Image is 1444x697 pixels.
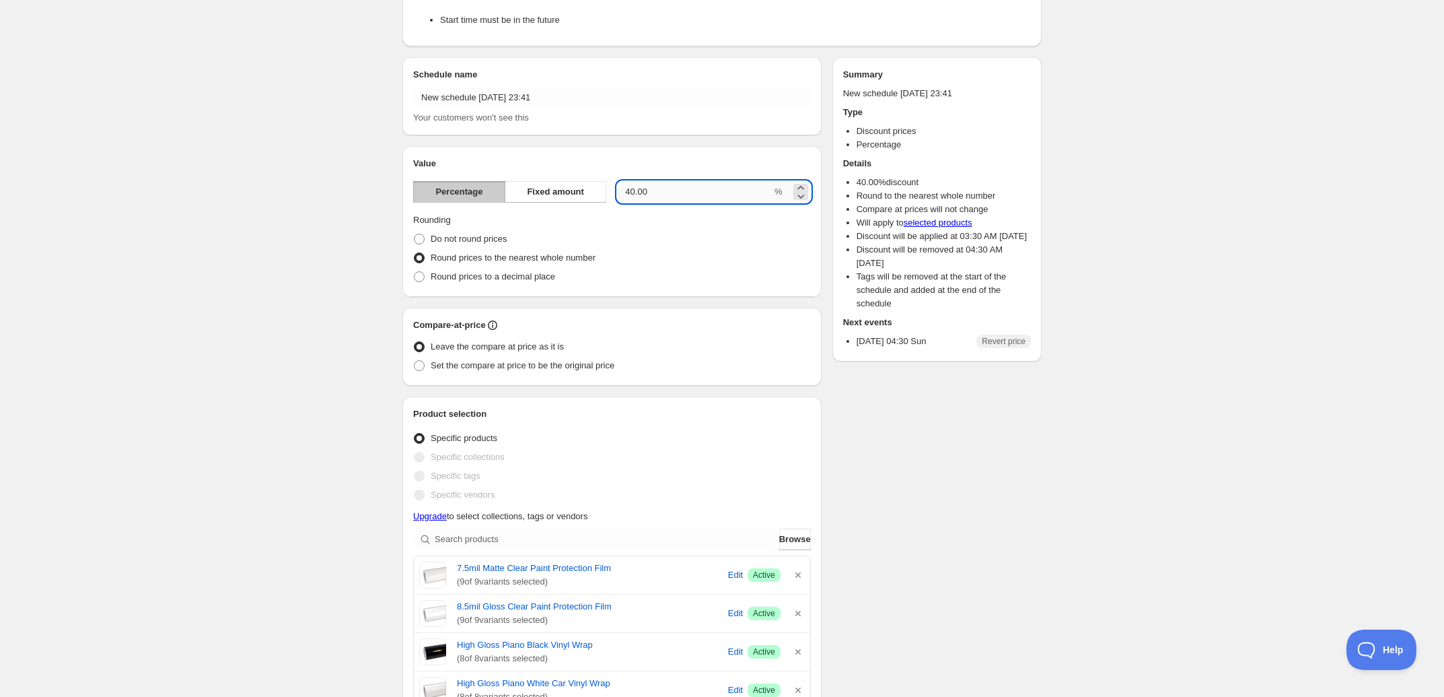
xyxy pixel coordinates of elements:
[779,533,811,546] span: Browse
[431,341,564,352] span: Leave the compare at price as it is
[431,433,497,443] span: Specific products
[435,529,777,550] input: Search products
[857,243,1031,270] li: Discount will be removed at 04:30 AM [DATE]
[431,452,505,462] span: Specific collections
[440,13,1031,27] li: Start time must be in the future
[728,645,743,659] span: Edit
[413,215,451,225] span: Rounding
[843,68,1031,81] h2: Summary
[726,641,745,663] button: Edit
[457,677,723,690] a: High Gloss Piano White Car Vinyl Wrap
[435,185,482,199] span: Percentage
[413,112,529,123] span: Your customers won't see this
[843,157,1031,170] h2: Details
[982,336,1025,347] span: Revert price
[457,638,723,652] a: High Gloss Piano Black Vinyl Wrap
[753,685,775,696] span: Active
[413,181,505,203] button: Percentage
[457,652,723,665] span: ( 8 of 8 variants selected)
[857,216,1031,230] li: Will apply to
[857,335,927,348] p: [DATE] 04:30 Sun
[857,176,1031,189] li: 40.00 % discount
[904,218,972,228] a: selected products
[431,234,507,244] span: Do not round prices
[527,185,584,199] span: Fixed amount
[457,600,723,613] a: 8.5mil Gloss Clear Paint Protection Film
[726,603,745,624] button: Edit
[753,570,775,580] span: Active
[505,181,606,203] button: Fixed amount
[413,319,486,332] h2: Compare-at-price
[753,608,775,619] span: Active
[413,157,811,170] h2: Value
[431,360,614,370] span: Set the compare at price to be the original price
[413,68,811,81] h2: Schedule name
[857,230,1031,243] li: Discount will be applied at 03:30 AM [DATE]
[726,564,745,586] button: Edit
[843,106,1031,119] h2: Type
[431,490,495,500] span: Specific vendors
[843,87,1031,100] p: New schedule [DATE] 23:41
[774,187,783,197] span: %
[728,568,743,582] span: Edit
[753,646,775,657] span: Active
[728,684,743,697] span: Edit
[457,613,723,627] span: ( 9 of 9 variants selected)
[1346,630,1417,670] iframe: Toggle Customer Support
[857,203,1031,216] li: Compare at prices will not change
[413,407,811,421] h2: Product selection
[431,271,555,281] span: Round prices to a decimal place
[857,125,1031,138] li: Discount prices
[843,316,1031,329] h2: Next events
[431,471,480,481] span: Specific tags
[857,189,1031,203] li: Round to the nearest whole number
[413,511,447,521] a: Upgrade
[457,562,723,575] a: 7.5mil Matte Clear Paint Protection Film
[413,510,811,523] p: to select collections, tags or vendors
[457,575,723,589] span: ( 9 of 9 variants selected)
[857,138,1031,152] li: Percentage
[431,253,595,263] span: Round prices to the nearest whole number
[779,529,811,550] button: Browse
[728,607,743,620] span: Edit
[857,270,1031,310] li: Tags will be removed at the start of the schedule and added at the end of the schedule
